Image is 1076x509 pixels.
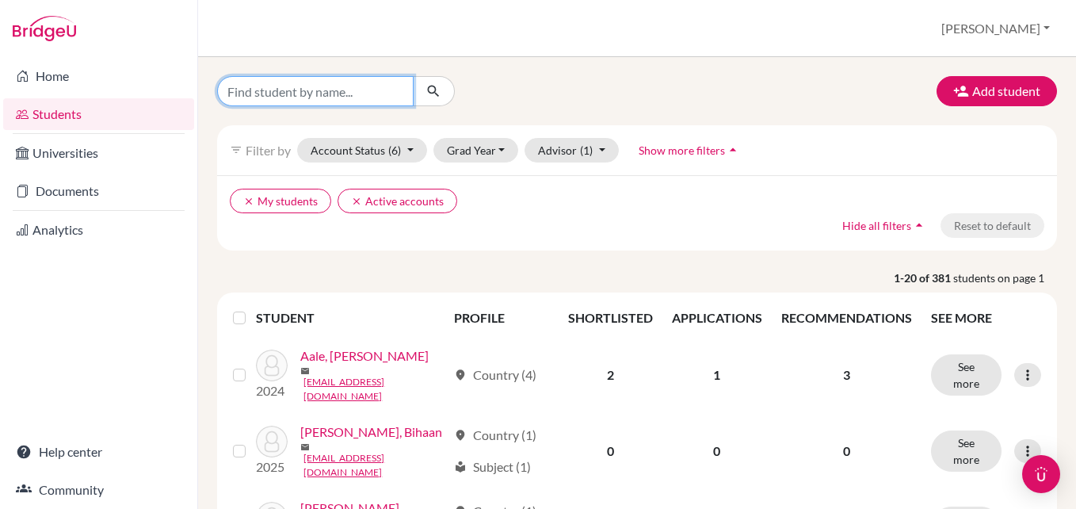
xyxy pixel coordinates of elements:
th: STUDENT [256,299,444,337]
img: Abhi Dhami, Bihaan [256,426,288,457]
button: Account Status(6) [297,138,427,163]
button: Grad Year [433,138,519,163]
i: arrow_drop_up [911,217,927,233]
span: students on page 1 [953,270,1057,286]
p: 2025 [256,457,288,476]
div: Country (4) [454,365,536,385]
strong: 1-20 of 381 [894,270,953,286]
p: 3 [781,365,912,385]
th: SEE MORE [921,299,1051,337]
span: location_on [454,369,467,381]
i: clear [351,196,362,207]
i: filter_list [230,144,242,156]
span: location_on [454,429,467,442]
a: Aale, [PERSON_NAME] [300,346,429,365]
i: clear [243,196,254,207]
a: Analytics [3,214,194,246]
button: Reset to default [941,213,1044,238]
a: Documents [3,175,194,207]
span: Filter by [246,143,291,158]
th: PROFILE [445,299,559,337]
button: Show more filtersarrow_drop_up [625,138,754,163]
td: 0 [662,413,772,489]
span: (6) [388,144,401,157]
span: (1) [580,144,593,157]
div: Country (1) [454,426,536,445]
p: 2024 [256,381,288,400]
th: RECOMMENDATIONS [772,299,921,337]
button: clearMy students [230,189,331,213]
input: Find student by name... [217,76,414,106]
td: 2 [559,337,662,413]
div: Open Intercom Messenger [1022,455,1060,493]
a: Universities [3,137,194,169]
button: clearActive accounts [338,189,457,213]
button: Hide all filtersarrow_drop_up [829,213,941,238]
th: SHORTLISTED [559,299,662,337]
span: mail [300,366,310,376]
div: Subject (1) [454,457,531,476]
a: [EMAIL_ADDRESS][DOMAIN_NAME] [303,451,446,480]
th: APPLICATIONS [662,299,772,337]
a: [EMAIL_ADDRESS][DOMAIN_NAME] [303,375,446,404]
p: 0 [781,442,912,461]
button: [PERSON_NAME] [934,13,1057,44]
span: mail [300,442,310,452]
img: Bridge-U [13,16,76,41]
td: 0 [559,413,662,489]
a: Help center [3,436,194,468]
a: Community [3,474,194,506]
button: Advisor(1) [525,138,619,163]
button: See more [931,431,1002,472]
a: Home [3,60,194,92]
button: Add student [937,76,1057,106]
td: 1 [662,337,772,413]
i: arrow_drop_up [725,142,741,158]
button: See more [931,354,1002,396]
span: local_library [454,461,467,473]
a: [PERSON_NAME], Bihaan [300,423,442,442]
span: Show more filters [639,144,725,157]
img: Aale, Aaditi [256,350,288,381]
a: Students [3,98,194,130]
span: Hide all filters [842,219,911,232]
